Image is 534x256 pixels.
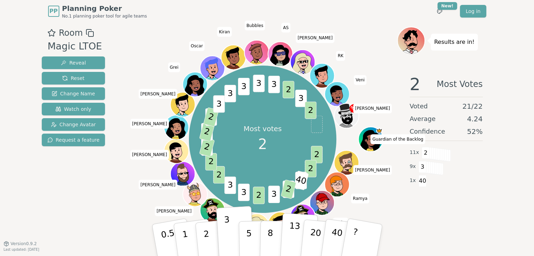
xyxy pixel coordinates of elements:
span: 2 [422,147,430,159]
span: Click to change your name [281,23,290,33]
span: Last updated: [DATE] [4,248,39,251]
span: 3 [224,85,236,102]
span: Version 0.9.2 [11,241,37,247]
span: Most Votes [437,76,483,93]
span: PP [50,7,58,15]
span: 2 [283,81,294,98]
span: Watch only [55,106,91,113]
span: 11 x [410,149,419,156]
span: 3 [268,76,280,93]
span: Voted [410,101,428,111]
span: Click to change your name [354,75,367,85]
span: 2 [281,179,296,199]
span: Click to change your name [130,119,169,129]
span: 2 [199,137,215,157]
span: 2 [305,101,316,119]
span: 2 [305,160,316,177]
span: Click to change your name [139,180,177,190]
span: Click to change your name [130,150,169,160]
span: Change Name [52,90,95,97]
span: Room [59,27,83,39]
span: Confidence [410,127,445,136]
span: 3 [224,176,236,194]
button: New! [433,5,446,18]
span: Average [410,114,436,124]
span: Click to change your name [333,218,348,228]
button: Reset [42,72,105,85]
span: 40 [293,170,309,190]
button: Add as favourite [47,27,56,39]
span: 52 % [467,127,482,136]
span: 3 [238,183,250,201]
span: 2 [199,122,215,141]
span: No.1 planning poker tool for agile teams [62,13,147,19]
button: Click to change your avatar [269,213,292,236]
p: Results are in! [434,37,475,47]
span: Change Avatar [51,121,96,128]
span: 2 [253,187,265,204]
span: 3 [295,89,307,107]
span: Request a feature [47,136,100,143]
span: 3 [238,78,250,95]
span: Click to change your name [189,41,205,51]
span: Click to change your name [371,134,425,144]
span: Click to change your name [245,21,265,31]
span: Click to change your name [353,165,392,175]
span: 1 x [410,177,416,184]
span: Planning Poker [62,4,147,13]
span: 2 [203,107,219,127]
button: Version0.9.2 [4,241,37,247]
span: Reveal [61,59,86,66]
span: Click to change your name [168,62,180,72]
span: 40 [418,175,427,187]
span: 3 [213,95,225,113]
span: Click to change your name [336,51,345,61]
span: Click to change your name [217,27,232,37]
span: 2 [205,153,217,170]
span: 3 [253,75,265,92]
div: Magic LTOE [47,39,102,54]
span: Guardian of the Backlog is the host [376,128,382,134]
span: 3 [268,186,280,203]
span: 21 / 22 [462,101,483,111]
a: PPPlanning PokerNo.1 planning poker tool for agile teams [48,4,147,19]
button: Watch only [42,103,105,115]
button: Request a feature [42,134,105,146]
p: 3 [224,215,231,253]
button: Change Name [42,87,105,100]
span: 2 [311,146,323,163]
span: Click to change your name [155,206,193,216]
span: Reset [62,75,84,82]
span: 4.24 [467,114,483,124]
div: New! [437,2,457,10]
span: 2 [258,134,267,155]
span: Click to change your name [351,194,369,203]
button: Reveal [42,56,105,69]
span: Click to change your name [139,89,177,99]
a: Log in [460,5,486,18]
span: Click to change your name [353,103,392,113]
button: Change Avatar [42,118,105,131]
span: 3 [418,161,427,173]
span: 2 [410,76,421,93]
span: 2 [213,166,225,183]
span: Click to change your name [296,33,335,43]
span: 9 x [410,163,416,170]
p: Most votes [244,124,282,134]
